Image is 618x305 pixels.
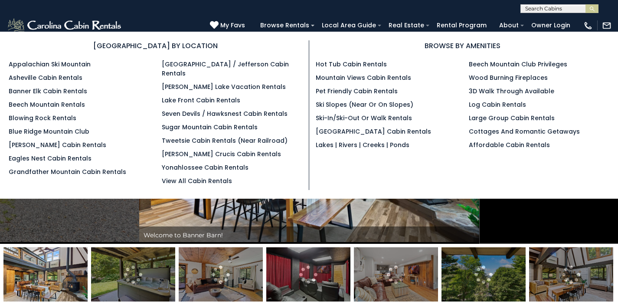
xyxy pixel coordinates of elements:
[469,100,526,109] a: Log Cabin Rentals
[469,127,580,136] a: Cottages and Romantic Getaways
[316,60,387,69] a: Hot Tub Cabin Rentals
[529,247,613,302] img: 164917068
[441,247,526,302] img: 164917105
[432,19,491,32] a: Rental Program
[316,73,411,82] a: Mountain Views Cabin Rentals
[91,247,175,302] img: 164917108
[469,73,548,82] a: Wood Burning Fireplaces
[256,19,314,32] a: Browse Rentals
[162,123,258,131] a: Sugar Mountain Cabin Rentals
[220,21,245,30] span: My Favs
[583,21,593,30] img: phone-regular-white.png
[527,19,575,32] a: Owner Login
[316,100,413,109] a: Ski Slopes (Near or On Slopes)
[469,60,567,69] a: Beech Mountain Club Privileges
[162,82,286,91] a: [PERSON_NAME] Lake Vacation Rentals
[316,114,412,122] a: Ski-in/Ski-Out or Walk Rentals
[9,127,89,136] a: Blue Ridge Mountain Club
[162,177,232,185] a: View All Cabin Rentals
[602,21,611,30] img: mail-regular-white.png
[139,226,479,244] div: Welcome to Banner Barn!
[316,40,610,51] h3: BROWSE BY AMENITIES
[162,150,281,158] a: [PERSON_NAME] Crucis Cabin Rentals
[3,247,88,302] img: 164917067
[162,96,240,105] a: Lake Front Cabin Rentals
[9,114,76,122] a: Blowing Rock Rentals
[7,17,124,34] img: White-1-2.png
[210,21,247,30] a: My Favs
[469,114,555,122] a: Large Group Cabin Rentals
[9,167,126,176] a: Grandfather Mountain Cabin Rentals
[9,87,87,95] a: Banner Elk Cabin Rentals
[469,141,550,149] a: Affordable Cabin Rentals
[162,109,288,118] a: Seven Devils / Hawksnest Cabin Rentals
[9,100,85,109] a: Beech Mountain Rentals
[9,154,92,163] a: Eagles Nest Cabin Rentals
[162,136,288,145] a: Tweetsie Cabin Rentals (Near Railroad)
[9,40,302,51] h3: [GEOGRAPHIC_DATA] BY LOCATION
[354,247,438,302] img: 164917091
[316,141,409,149] a: Lakes | Rivers | Creeks | Ponds
[9,73,82,82] a: Asheville Cabin Rentals
[495,19,523,32] a: About
[317,19,380,32] a: Local Area Guide
[469,87,554,95] a: 3D Walk Through Available
[316,127,431,136] a: [GEOGRAPHIC_DATA] Cabin Rentals
[384,19,428,32] a: Real Estate
[9,60,91,69] a: Appalachian Ski Mountain
[316,87,398,95] a: Pet Friendly Cabin Rentals
[9,141,106,149] a: [PERSON_NAME] Cabin Rentals
[162,163,249,172] a: Yonahlossee Cabin Rentals
[162,60,289,78] a: [GEOGRAPHIC_DATA] / Jefferson Cabin Rentals
[266,247,350,302] img: 164917084
[179,247,263,302] img: 164917087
